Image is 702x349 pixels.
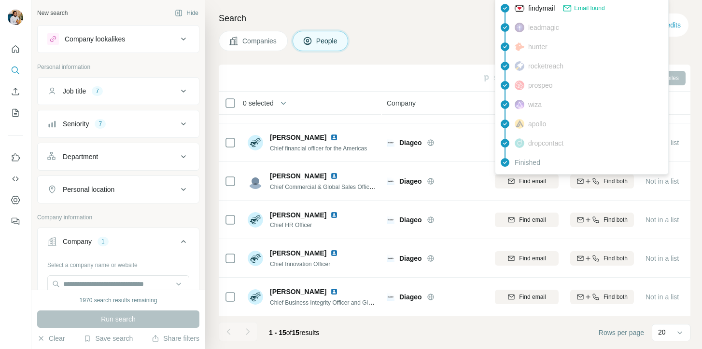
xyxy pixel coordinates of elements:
span: Not in a list [646,177,679,185]
span: Find both [604,254,628,263]
button: Find email [495,251,559,266]
span: apollo [528,119,546,129]
span: Chief Commercial & Global Sales Officer (CCO) [270,183,393,190]
div: Department [63,152,98,161]
span: Diageo [399,176,422,186]
span: Find email [519,293,546,301]
img: Avatar [248,289,263,305]
button: Company1 [38,230,199,257]
button: Find both [570,174,634,188]
span: People [316,36,338,46]
span: Chief financial officer for the Americas [270,145,367,152]
div: 1 [98,237,109,246]
span: [PERSON_NAME] [270,287,326,296]
span: Email found [574,4,604,13]
span: Find both [604,215,628,224]
img: provider apollo logo [515,119,524,129]
div: Company [63,237,92,246]
span: Not in a list [646,255,679,262]
span: Chief HR Officer [270,221,342,229]
button: Find email [495,213,559,227]
span: Diageo [399,215,422,225]
span: Company [387,98,416,108]
p: Personal information [37,63,199,71]
button: Seniority7 [38,112,199,135]
p: Company information [37,213,199,222]
span: Chief Innovation Officer [270,261,330,268]
img: provider rocketreach logo [515,61,524,71]
div: Job title [63,86,86,96]
span: [PERSON_NAME] [270,171,326,181]
button: Job title7 [38,80,199,103]
div: Company lookalikes [65,34,125,44]
span: [PERSON_NAME] [270,133,326,142]
span: dropcontact [528,138,563,148]
button: My lists [8,104,23,121]
button: Find both [570,290,634,304]
span: Diageo [399,292,422,302]
span: Find email [519,177,546,186]
span: 1 - 15 [269,329,286,336]
span: hunter [528,42,548,52]
span: [PERSON_NAME] [270,248,326,258]
button: Use Surfe on LinkedIn [8,149,23,166]
h4: Search [219,12,690,25]
button: Find email [495,290,559,304]
img: LinkedIn logo [330,172,338,180]
span: Diageo [399,138,422,148]
div: 1970 search results remaining [80,296,157,305]
span: Not in a list [646,216,679,224]
div: Seniority [63,119,89,129]
button: Quick start [8,40,23,58]
span: results [269,329,319,336]
button: Company lookalikes [38,27,199,51]
div: New search [37,9,68,17]
img: Avatar [248,135,263,150]
img: provider dropcontact logo [515,138,524,148]
img: LinkedIn logo [330,134,338,141]
span: leadmagic [528,23,559,32]
button: Save search [84,334,133,343]
span: 15 [292,329,300,336]
img: Logo of Diageo [387,216,394,224]
img: LinkedIn logo [330,288,338,295]
span: Find email [519,215,546,224]
div: 7 [92,87,103,95]
button: Find both [570,251,634,266]
img: Avatar [248,174,263,189]
span: of [286,329,292,336]
img: Logo of Diageo [387,255,394,262]
div: Personal location [63,185,114,194]
button: Find email [495,174,559,188]
img: Avatar [248,251,263,266]
button: Dashboard [8,191,23,209]
span: Not in a list [646,293,679,301]
span: Find email [519,254,546,263]
span: Finished [515,158,540,167]
img: provider prospeo logo [515,81,524,90]
img: Logo of Diageo [387,139,394,147]
div: 7 [95,120,106,128]
button: Department [38,145,199,168]
span: [PERSON_NAME] [270,210,326,220]
img: Avatar [248,212,263,228]
button: Personal location [38,178,199,201]
button: Enrich CSV [8,83,23,100]
img: provider wiza logo [515,100,524,109]
img: LinkedIn logo [330,249,338,257]
img: Logo of Diageo [387,177,394,185]
span: wiza [528,100,542,109]
button: Hide [168,6,205,20]
div: Select a company name or website [47,257,189,269]
span: Diageo [399,254,422,263]
span: rocketreach [528,61,563,71]
img: LinkedIn logo [330,211,338,219]
button: Find both [570,213,634,227]
button: Search [8,62,23,79]
button: Share filters [152,334,199,343]
img: provider leadmagic logo [515,23,524,32]
span: findymail [528,3,555,13]
img: Avatar [8,10,23,25]
span: Find both [604,177,628,186]
span: Rows per page [599,328,644,337]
